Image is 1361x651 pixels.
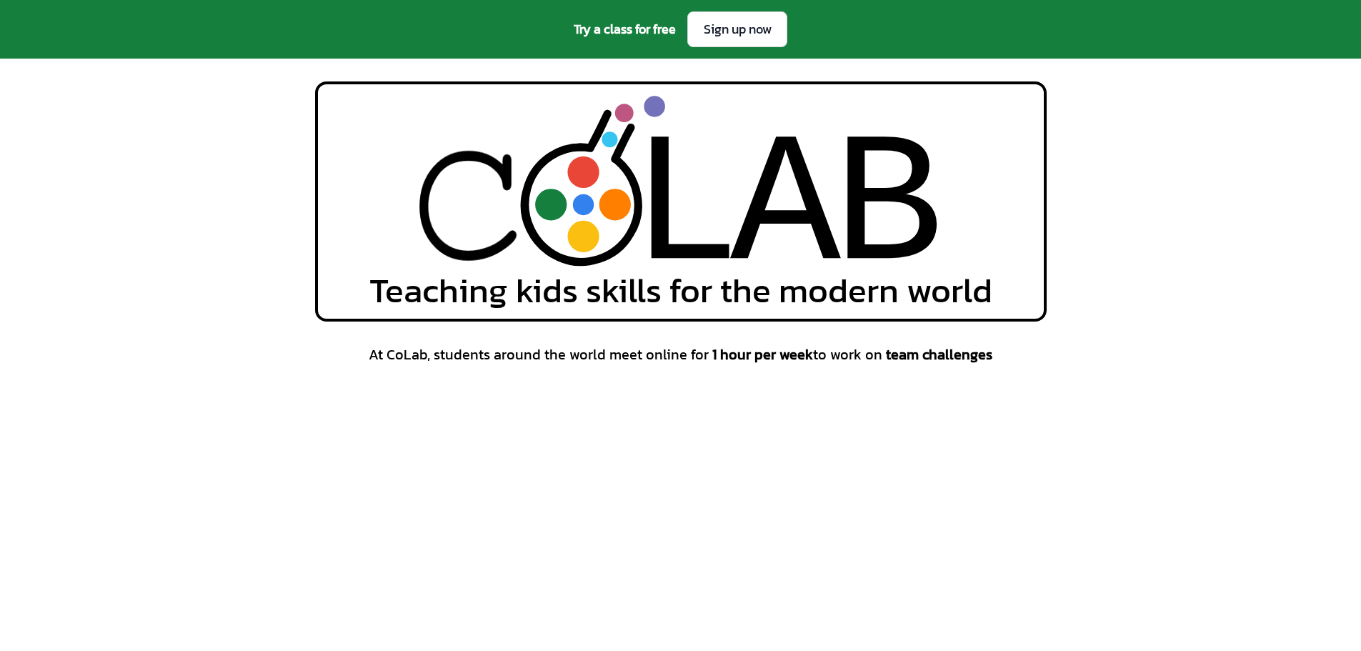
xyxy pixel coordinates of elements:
[833,99,944,320] div: B
[630,99,741,320] div: L
[886,344,992,365] span: team challenges
[369,273,992,307] span: Teaching kids skills for the modern world
[574,19,676,39] span: Try a class for free
[687,11,787,47] a: Sign up now
[712,344,813,365] span: 1 hour per week
[730,99,841,320] div: A
[369,344,992,364] span: At CoLab, students around the world meet online for to work on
